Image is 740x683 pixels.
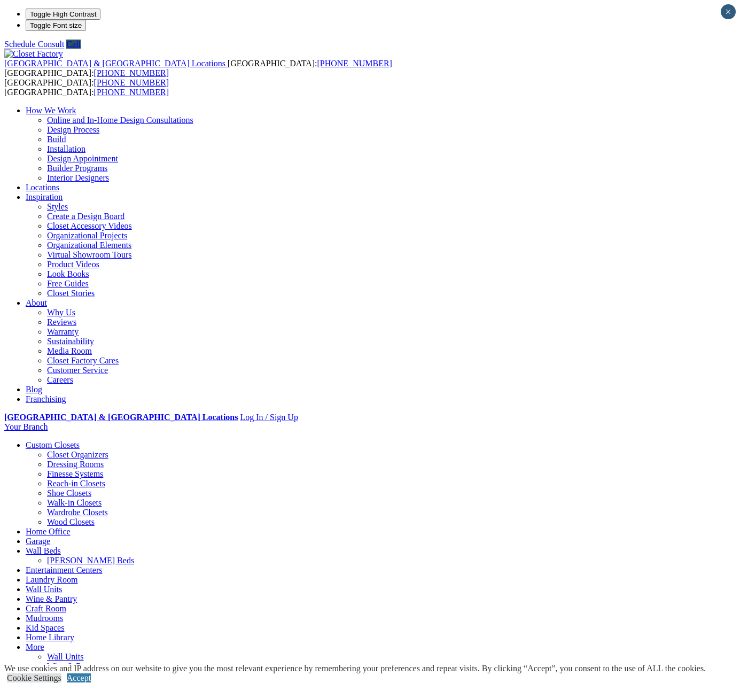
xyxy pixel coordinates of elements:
a: [GEOGRAPHIC_DATA] & [GEOGRAPHIC_DATA] Locations [4,59,228,68]
a: Mudrooms [26,614,63,623]
a: [PHONE_NUMBER] [94,68,169,77]
a: Design Process [47,125,99,134]
a: Garage [26,537,50,546]
a: Closet Accessory Videos [47,221,132,230]
a: Build [47,135,66,144]
span: Toggle High Contrast [30,10,96,18]
a: [PERSON_NAME] Beds [47,556,134,565]
a: About [26,298,47,307]
button: Toggle Font size [26,20,86,31]
a: Why Us [47,308,75,317]
a: Wood Closets [47,517,95,526]
a: Home Library [26,633,74,642]
button: Toggle High Contrast [26,9,100,20]
a: Free Guides [47,279,89,288]
a: Home Office [26,527,71,536]
a: Careers [47,375,73,384]
a: Closet Organizers [47,450,108,459]
a: Look Books [47,269,89,278]
a: Laundry Room [26,575,77,584]
a: Wall Units [26,585,62,594]
a: Virtual Showroom Tours [47,250,132,259]
a: Create a Design Board [47,212,124,221]
button: Close [721,4,736,19]
a: Wall Beds [26,546,61,555]
a: Styles [47,202,68,211]
a: Wine & Pantry [26,594,77,603]
a: Call [66,40,81,49]
a: Online and In-Home Design Consultations [47,115,193,125]
span: [GEOGRAPHIC_DATA]: [GEOGRAPHIC_DATA]: [4,78,169,97]
a: Organizational Elements [47,240,131,250]
a: Locations [26,183,59,192]
img: Closet Factory [4,49,63,59]
a: Reviews [47,317,76,327]
a: [PHONE_NUMBER] [94,88,169,97]
a: Cookie Settings [7,673,61,682]
a: Finesse Systems [47,469,103,478]
a: Wall Units [47,652,83,661]
a: Custom Closets [26,440,80,449]
a: Closet Stories [47,289,95,298]
a: Warranty [47,327,79,336]
a: Kid Spaces [26,623,64,632]
a: Entertainment Centers [26,565,103,575]
a: Organizational Projects [47,231,127,240]
a: Sustainability [47,337,94,346]
a: Walk-in Closets [47,498,102,507]
a: Closet Factory Cares [47,356,119,365]
div: We use cookies and IP address on our website to give you the most relevant experience by remember... [4,664,706,673]
a: Design Appointment [47,154,118,163]
a: Dressing Rooms [47,460,104,469]
a: Installation [47,144,85,153]
a: [PHONE_NUMBER] [317,59,392,68]
a: Accept [67,673,91,682]
a: Craft Room [26,604,66,613]
a: Your Branch [4,422,48,431]
a: Builder Programs [47,164,107,173]
a: Customer Service [47,366,108,375]
a: [PHONE_NUMBER] [94,78,169,87]
a: Blog [26,385,42,394]
a: How We Work [26,106,76,115]
a: [GEOGRAPHIC_DATA] & [GEOGRAPHIC_DATA] Locations [4,413,238,422]
a: Product Videos [47,260,99,269]
span: [GEOGRAPHIC_DATA] & [GEOGRAPHIC_DATA] Locations [4,59,225,68]
a: Wine & Pantry [47,662,98,671]
a: Shoe Closets [47,488,91,498]
span: [GEOGRAPHIC_DATA]: [GEOGRAPHIC_DATA]: [4,59,392,77]
a: Log In / Sign Up [240,413,298,422]
a: Inspiration [26,192,63,201]
a: More menu text will display only on big screen [26,642,44,651]
a: Schedule Consult [4,40,64,49]
a: Franchising [26,394,66,403]
a: Wardrobe Closets [47,508,108,517]
span: Toggle Font size [30,21,82,29]
a: Interior Designers [47,173,109,182]
a: Reach-in Closets [47,479,105,488]
a: Media Room [47,346,92,355]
